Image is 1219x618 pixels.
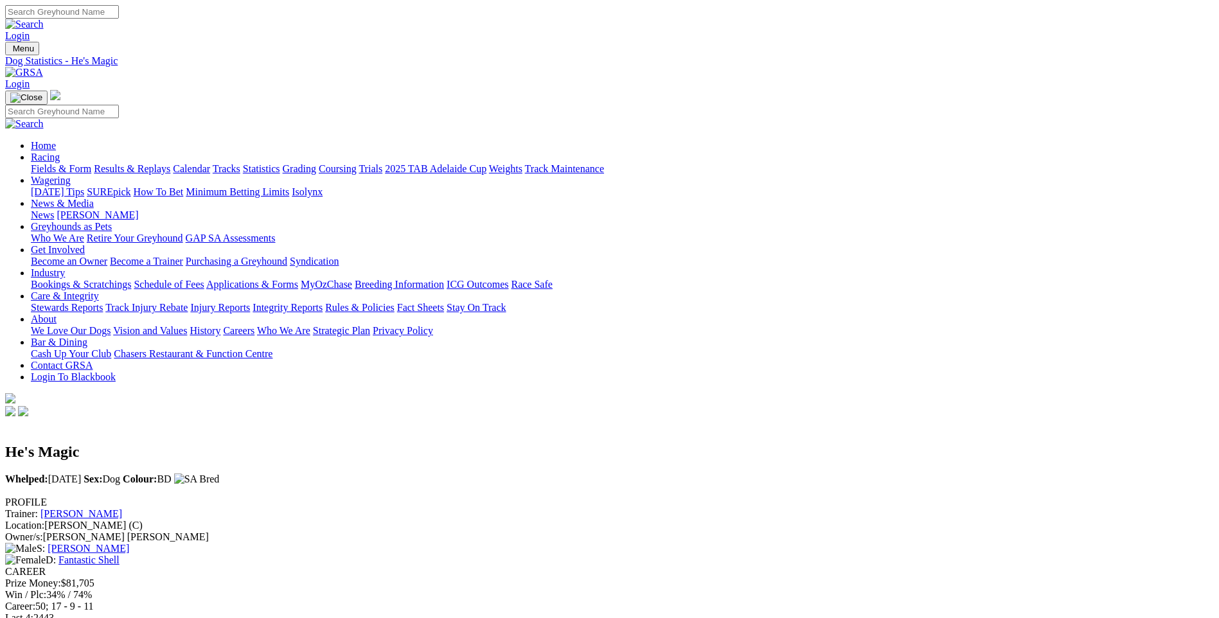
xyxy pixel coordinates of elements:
div: [PERSON_NAME] (C) [5,520,1214,531]
a: Wagering [31,175,71,186]
span: Menu [13,44,34,53]
a: Stewards Reports [31,302,103,313]
a: Industry [31,267,65,278]
a: Home [31,140,56,151]
a: Minimum Betting Limits [186,186,289,197]
a: Race Safe [511,279,552,290]
a: Rules & Policies [325,302,395,313]
a: Bar & Dining [31,337,87,348]
img: SA Bred [174,473,220,485]
div: $81,705 [5,578,1214,589]
span: Prize Money: [5,578,61,588]
a: Track Injury Rebate [105,302,188,313]
div: [PERSON_NAME] [PERSON_NAME] [5,531,1214,543]
h2: He's Magic [5,443,1214,461]
button: Toggle navigation [5,42,39,55]
img: logo-grsa-white.png [5,393,15,403]
span: S: [5,543,45,554]
span: Trainer: [5,508,38,519]
a: Fields & Form [31,163,91,174]
img: Search [5,19,44,30]
a: Trials [359,163,382,174]
div: Racing [31,163,1214,175]
a: Schedule of Fees [134,279,204,290]
a: Applications & Forms [206,279,298,290]
a: Contact GRSA [31,360,93,371]
a: Become an Owner [31,256,107,267]
b: Sex: [84,473,102,484]
a: Privacy Policy [373,325,433,336]
a: Retire Your Greyhound [87,233,183,243]
span: BD [123,473,172,484]
a: Careers [223,325,254,336]
a: Injury Reports [190,302,250,313]
div: About [31,325,1214,337]
a: Strategic Plan [313,325,370,336]
div: Care & Integrity [31,302,1214,313]
a: Coursing [319,163,357,174]
div: Greyhounds as Pets [31,233,1214,244]
img: Male [5,543,37,554]
img: Female [5,554,46,566]
a: [DATE] Tips [31,186,84,197]
div: Industry [31,279,1214,290]
a: [PERSON_NAME] [48,543,129,554]
input: Search [5,105,119,118]
a: Calendar [173,163,210,174]
a: Tracks [213,163,240,174]
div: CAREER [5,566,1214,578]
button: Toggle navigation [5,91,48,105]
a: News [31,209,54,220]
a: About [31,313,57,324]
a: Bookings & Scratchings [31,279,131,290]
a: Who We Are [31,233,84,243]
span: Owner/s: [5,531,43,542]
a: Integrity Reports [253,302,323,313]
a: Track Maintenance [525,163,604,174]
a: Login To Blackbook [31,371,116,382]
a: News & Media [31,198,94,209]
a: We Love Our Dogs [31,325,111,336]
a: Fact Sheets [397,302,444,313]
a: Care & Integrity [31,290,99,301]
div: PROFILE [5,497,1214,508]
a: History [190,325,220,336]
img: Close [10,93,42,103]
img: Search [5,118,44,130]
span: Win / Plc: [5,589,46,600]
a: Results & Replays [94,163,170,174]
div: 50; 17 - 9 - 11 [5,601,1214,612]
a: How To Bet [134,186,184,197]
div: Bar & Dining [31,348,1214,360]
div: News & Media [31,209,1214,221]
a: Get Involved [31,244,85,255]
a: Isolynx [292,186,323,197]
a: Stay On Track [447,302,506,313]
input: Search [5,5,119,19]
a: Who We Are [257,325,310,336]
img: logo-grsa-white.png [50,90,60,100]
span: D: [5,554,56,565]
a: Purchasing a Greyhound [186,256,287,267]
a: Breeding Information [355,279,444,290]
a: Login [5,30,30,41]
div: Get Involved [31,256,1214,267]
a: Fantastic Shell [58,554,120,565]
a: Greyhounds as Pets [31,221,112,232]
a: [PERSON_NAME] [40,508,122,519]
a: GAP SA Assessments [186,233,276,243]
a: 2025 TAB Adelaide Cup [385,163,486,174]
a: Racing [31,152,60,163]
b: Colour: [123,473,157,484]
span: Location: [5,520,44,531]
a: Chasers Restaurant & Function Centre [114,348,272,359]
a: MyOzChase [301,279,352,290]
a: Become a Trainer [110,256,183,267]
span: [DATE] [5,473,81,484]
div: Wagering [31,186,1214,198]
img: twitter.svg [18,406,28,416]
a: Syndication [290,256,339,267]
span: Dog [84,473,120,484]
img: GRSA [5,67,43,78]
a: Login [5,78,30,89]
